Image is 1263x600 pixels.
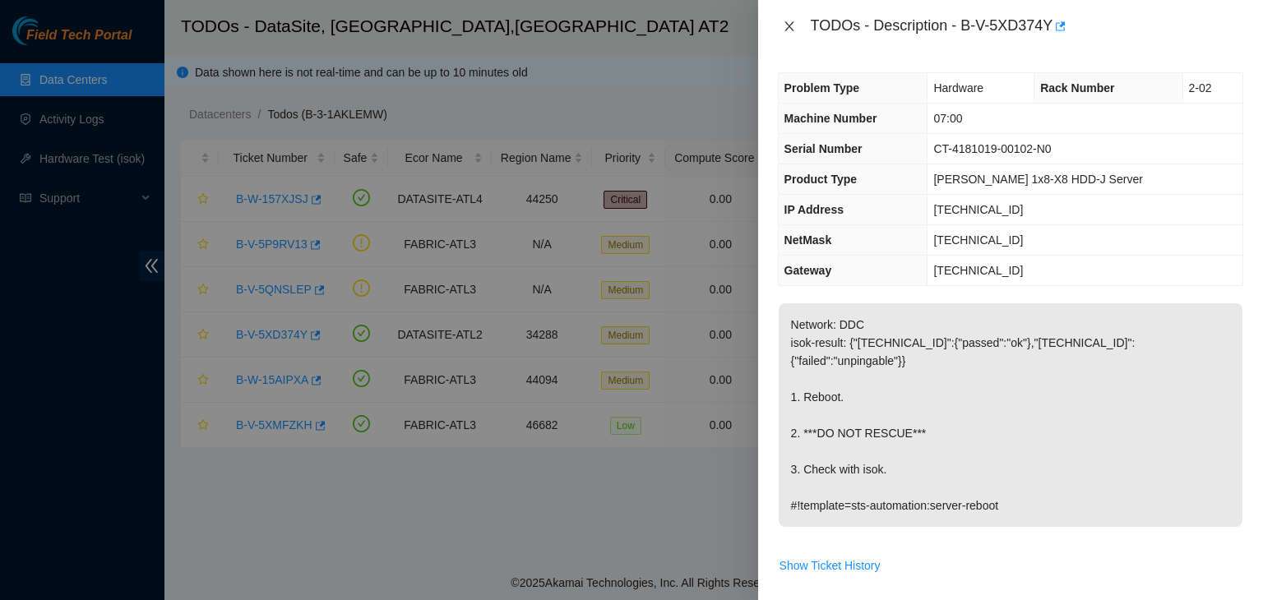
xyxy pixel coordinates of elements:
[784,142,863,155] span: Serial Number
[784,112,877,125] span: Machine Number
[779,552,881,579] button: Show Ticket History
[784,173,857,186] span: Product Type
[933,203,1023,216] span: [TECHNICAL_ID]
[933,112,962,125] span: 07:00
[784,203,844,216] span: IP Address
[1189,81,1212,95] span: 2-02
[1040,81,1114,95] span: Rack Number
[778,19,801,35] button: Close
[933,81,983,95] span: Hardware
[784,233,832,247] span: NetMask
[780,556,881,575] span: Show Ticket History
[933,264,1023,277] span: [TECHNICAL_ID]
[811,13,1243,39] div: TODOs - Description - B-V-5XD374Y
[933,173,1142,186] span: [PERSON_NAME] 1x8-X8 HDD-J Server
[784,81,860,95] span: Problem Type
[783,20,796,33] span: close
[933,233,1023,247] span: [TECHNICAL_ID]
[784,264,832,277] span: Gateway
[933,142,1051,155] span: CT-4181019-00102-N0
[779,303,1242,527] p: Network: DDC isok-result: {"[TECHNICAL_ID]":{"passed":"ok"},"[TECHNICAL_ID]":{"failed":"unpingabl...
